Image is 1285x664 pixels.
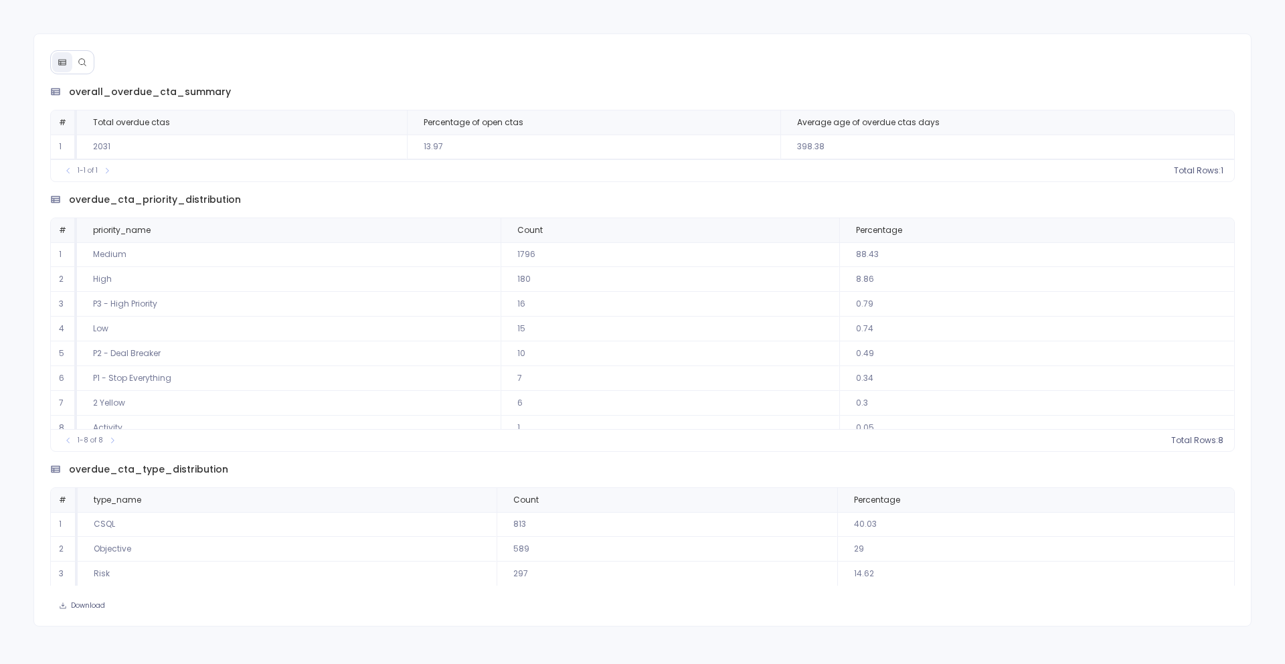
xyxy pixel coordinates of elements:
td: 4 [51,317,77,341]
td: Medium [77,242,501,267]
td: 88.43 [839,242,1234,267]
td: Activity [77,416,501,440]
td: 16 [501,292,840,317]
td: 0.79 [839,292,1234,317]
td: 8 [51,416,77,440]
button: Download [50,596,114,615]
td: 6 [501,391,840,416]
span: Count [513,495,539,505]
td: 7 [51,391,77,416]
td: 10 [501,341,840,366]
span: priority_name [93,225,151,236]
span: overall_overdue_cta_summary [69,85,231,99]
td: P3 - High Priority [77,292,501,317]
td: 589 [497,537,837,562]
td: 3 [51,562,78,586]
td: Low [77,317,501,341]
td: 7 [501,366,840,391]
span: Total Rows: [1174,165,1221,176]
td: 15 [501,317,840,341]
td: 1 [51,242,77,267]
td: 3 [51,292,77,317]
td: 1796 [501,242,840,267]
span: # [59,224,66,236]
td: P1 - Stop Everything [77,366,501,391]
span: Download [71,601,105,610]
td: 14.62 [837,562,1234,586]
td: Objective [78,537,497,562]
span: Percentage [854,495,900,505]
td: 2031 [77,135,407,159]
span: overdue_cta_priority_distribution [69,193,241,207]
td: 1 [51,135,77,159]
td: Risk [78,562,497,586]
td: 2 Yellow [77,391,501,416]
td: 8.86 [839,267,1234,292]
td: 13.97 [407,135,781,159]
span: Percentage [856,225,902,236]
td: 0.3 [839,391,1234,416]
td: P2 - Deal Breaker [77,341,501,366]
td: 0.49 [839,341,1234,366]
td: 398.38 [780,135,1234,159]
td: 29 [837,537,1234,562]
td: 1 [501,416,840,440]
span: Total overdue ctas [93,117,170,128]
td: High [77,267,501,292]
span: 8 [1218,435,1223,446]
td: 2 [51,267,77,292]
td: 180 [501,267,840,292]
span: # [59,116,66,128]
span: 1 [1221,165,1223,176]
td: 6 [51,366,77,391]
span: Average age of overdue ctas days [797,117,940,128]
td: CSQL [78,512,497,537]
span: 1-1 of 1 [78,165,98,176]
td: 40.03 [837,512,1234,537]
td: 813 [497,512,837,537]
td: 0.74 [839,317,1234,341]
td: 0.05 [839,416,1234,440]
span: overdue_cta_type_distribution [69,463,228,477]
span: # [59,494,66,505]
span: type_name [94,495,141,505]
td: 297 [497,562,837,586]
span: 1-8 of 8 [78,435,103,446]
span: Total Rows: [1171,435,1218,446]
td: 2 [51,537,78,562]
td: 5 [51,341,77,366]
span: Percentage of open ctas [424,117,523,128]
span: Count [517,225,543,236]
td: 0.34 [839,366,1234,391]
td: 1 [51,512,78,537]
